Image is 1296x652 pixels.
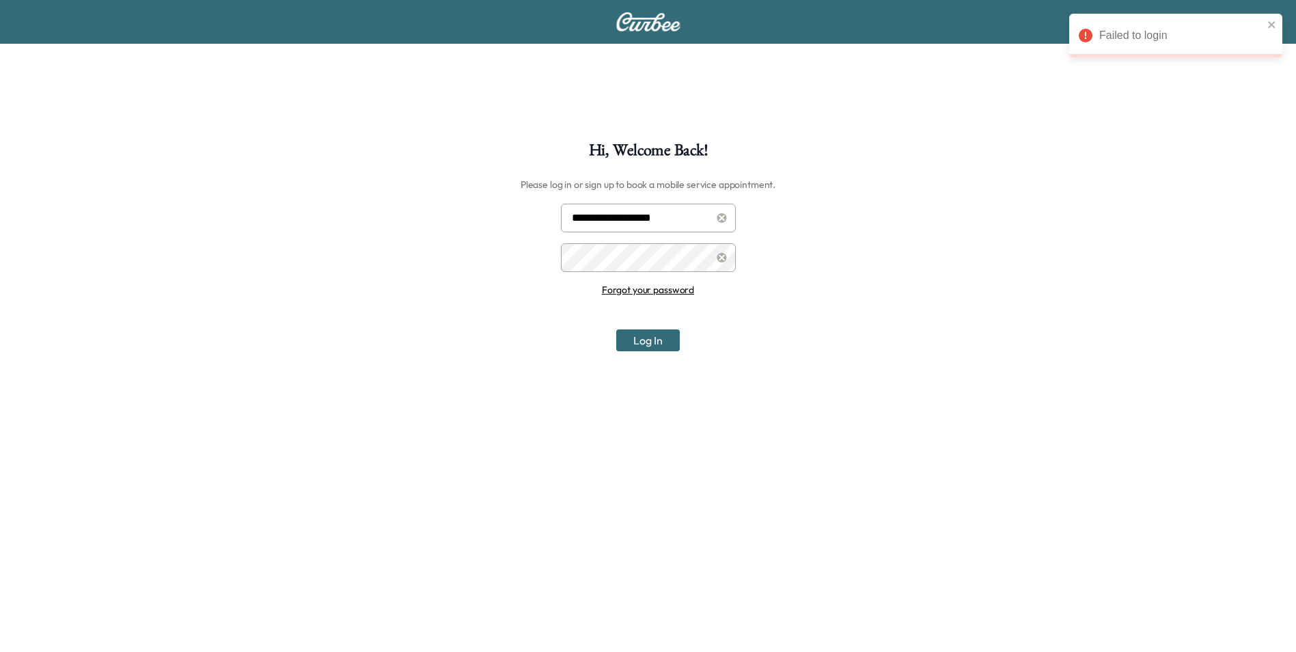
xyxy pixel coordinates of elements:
button: Log In [616,329,680,351]
div: Failed to login [1099,27,1263,44]
a: Forgot your password [602,284,694,296]
h6: Please log in or sign up to book a mobile service appointment. [521,174,775,195]
button: close [1267,19,1277,30]
img: Curbee Logo [616,12,681,31]
h1: Hi, Welcome Back! [589,142,708,165]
